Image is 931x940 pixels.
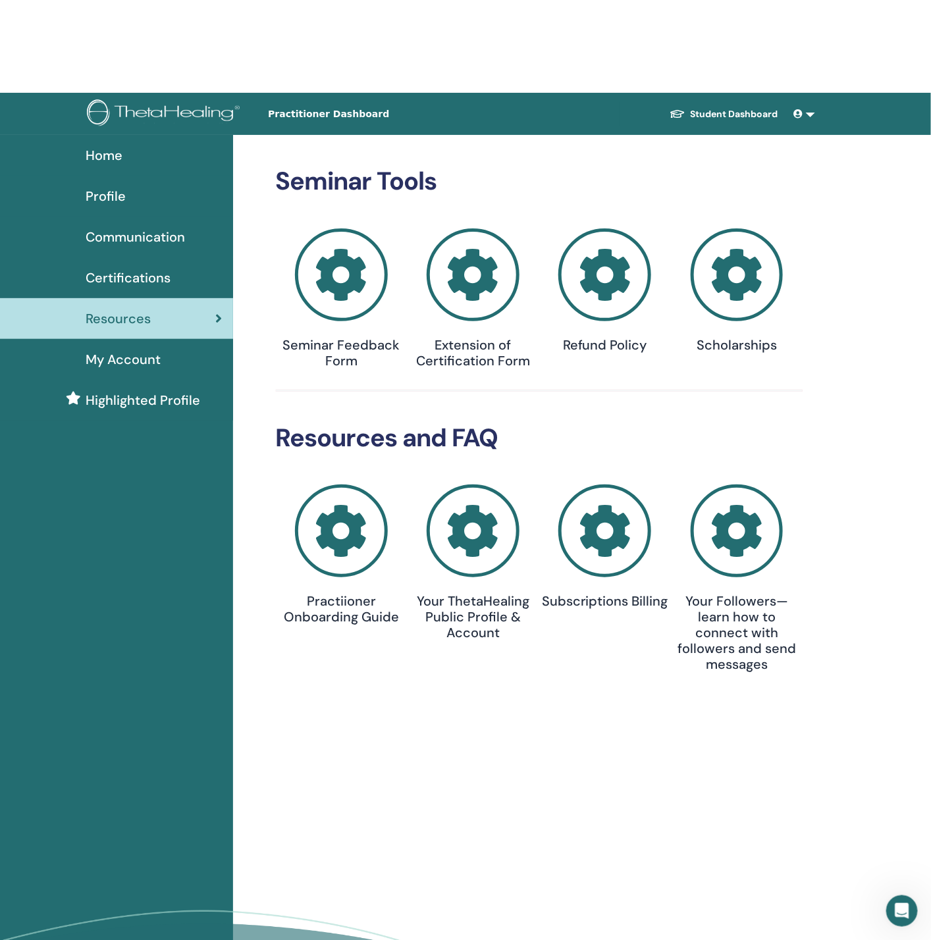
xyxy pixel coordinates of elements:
iframe: Intercom live chat [886,895,918,927]
a: Seminar Feedback Form [276,228,408,369]
span: Communication [86,227,185,247]
h4: Refund Policy [539,337,671,353]
h4: Your ThetaHealing Public Profile & Account [408,593,539,640]
span: Profile [86,186,126,206]
h4: Scholarships [671,337,803,353]
h4: Your Followers—learn how to connect with followers and send messages [671,593,803,672]
a: Subscriptions Billing [539,484,671,609]
span: Home [86,145,122,165]
img: graduation-cap-white.svg [670,109,685,120]
a: Refund Policy [539,228,671,353]
h4: Subscriptions Billing [539,593,671,609]
h2: Resources and FAQ [276,423,803,454]
img: logo.png [87,99,244,129]
span: Certifications [86,268,171,288]
a: Extension of Certification Form [408,228,539,369]
a: Student Dashboard [659,102,789,126]
a: Your ThetaHealing Public Profile & Account [408,484,539,640]
a: Your Followers—learn how to connect with followers and send messages [671,484,803,672]
h2: Seminar Tools [276,167,803,197]
a: Practiioner Onboarding Guide [276,484,408,625]
span: Highlighted Profile [86,390,200,410]
h4: Practiioner Onboarding Guide [276,593,408,625]
span: Practitioner Dashboard [268,107,465,121]
span: Resources [86,309,151,328]
h4: Seminar Feedback Form [276,337,408,369]
span: My Account [86,350,161,369]
a: Scholarships [671,228,803,353]
h4: Extension of Certification Form [408,337,539,369]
